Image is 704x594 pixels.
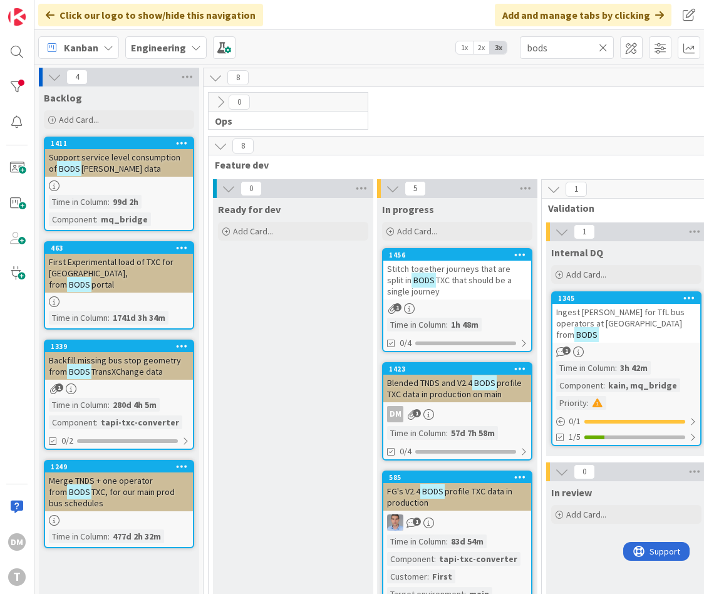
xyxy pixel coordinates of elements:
div: 1423 [383,363,531,375]
span: Ready for dev [218,203,281,216]
span: Add Card... [566,269,606,280]
span: 1/5 [569,430,581,444]
span: 1 [55,383,63,392]
div: Time in Column [49,398,108,412]
div: kain, mq_bridge [605,378,680,392]
div: First [429,570,455,583]
div: 1339 [45,341,193,352]
img: Visit kanbanzone.com [8,8,26,26]
div: 477d 2h 32m [110,529,164,543]
mark: BODS [67,484,91,499]
span: Support [26,2,57,17]
span: : [615,361,617,375]
div: 1345 [552,293,700,304]
div: 1339 [51,342,193,351]
div: 585 [389,473,531,482]
span: 1 [566,182,587,197]
div: T [8,568,26,586]
div: 1423 [389,365,531,373]
div: 463 [45,242,193,254]
span: 1 [413,518,421,526]
div: 1456 [389,251,531,259]
span: TXC that should be a single journey [387,274,512,297]
div: Time in Column [49,529,108,543]
mark: BODS [412,273,436,287]
span: [PERSON_NAME] data [81,163,161,174]
span: : [446,318,448,331]
div: 83d 54m [448,534,487,548]
span: : [446,534,448,548]
div: 463 [51,244,193,253]
span: First Experimental load of TXC for [GEOGRAPHIC_DATA], from [49,256,173,290]
div: Time in Column [387,534,446,548]
span: TransXChange data [91,366,163,377]
div: 1456 [383,249,531,261]
div: Component [387,552,434,566]
span: Merge TNDS + one operator from [49,475,153,498]
span: : [434,552,436,566]
span: 0 [229,95,250,110]
span: Internal DQ [551,246,603,259]
div: 280d 4h 5m [110,398,160,412]
div: Customer [387,570,427,583]
span: Support service level consumption of [49,152,180,174]
span: 8 [227,70,249,85]
span: TXC, for our main prod bus schedules [49,486,175,509]
div: DM [383,406,531,422]
span: 1 [562,346,571,355]
div: Add and manage tabs by clicking [495,4,671,26]
span: Kanban [64,40,98,55]
div: 1249 [45,461,193,472]
div: 57d 7h 58m [448,426,498,440]
span: portal [91,279,114,290]
div: 585FG's V2.4BODSprofile TXC data in production [383,472,531,511]
span: 8 [232,138,254,154]
span: Add Card... [233,226,273,237]
div: Click our logo to show/hide this navigation [38,4,263,26]
div: Component [49,415,96,429]
span: 0 [241,181,262,196]
img: LD [387,514,403,531]
span: profile TXC data in production on main [387,377,522,400]
span: Add Card... [59,114,99,125]
mark: BODS [472,375,497,390]
mark: BODS [420,484,445,498]
span: FG's V2.4 [387,486,420,497]
span: Validation [548,202,695,214]
span: 2x [473,41,490,54]
div: Time in Column [49,195,108,209]
div: 1456Stitch together journeys that are split inBODSTXC that should be a single journey [383,249,531,300]
span: : [587,396,589,410]
div: 1249 [51,462,193,471]
div: Time in Column [556,361,615,375]
span: Backlog [44,91,82,104]
div: 1411 [51,139,193,148]
span: Blended TNDS and V2.4 [387,377,472,388]
div: LD [383,514,531,531]
span: In progress [382,203,434,216]
div: 1411Support service level consumption ofBODS[PERSON_NAME] data [45,138,193,177]
span: 0/2 [61,434,73,447]
span: 1x [456,41,473,54]
span: Stitch together journeys that are split in [387,263,510,286]
span: Add Card... [566,509,606,520]
span: In review [551,486,592,499]
div: Component [49,212,96,226]
div: Time in Column [387,318,446,331]
mark: BODS [574,327,599,341]
span: 1 [393,303,401,311]
span: : [108,398,110,412]
div: tapi-txc-converter [98,415,182,429]
div: 1423Blended TNDS and V2.4BODSprofile TXC data in production on main [383,363,531,402]
div: 585 [383,472,531,483]
span: 0/4 [400,336,412,350]
div: DM [8,533,26,551]
div: 1249Merge TNDS + one operator fromBODSTXC, for our main prod bus schedules [45,461,193,511]
div: 1345 [558,294,700,303]
b: Engineering [131,41,186,54]
span: Add Card... [397,226,437,237]
span: Backfill missing bus stop geometry from [49,355,181,377]
div: 99d 2h [110,195,142,209]
span: Ingest [PERSON_NAME] for TfL bus operators at [GEOGRAPHIC_DATA] from [556,306,685,340]
span: : [96,415,98,429]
